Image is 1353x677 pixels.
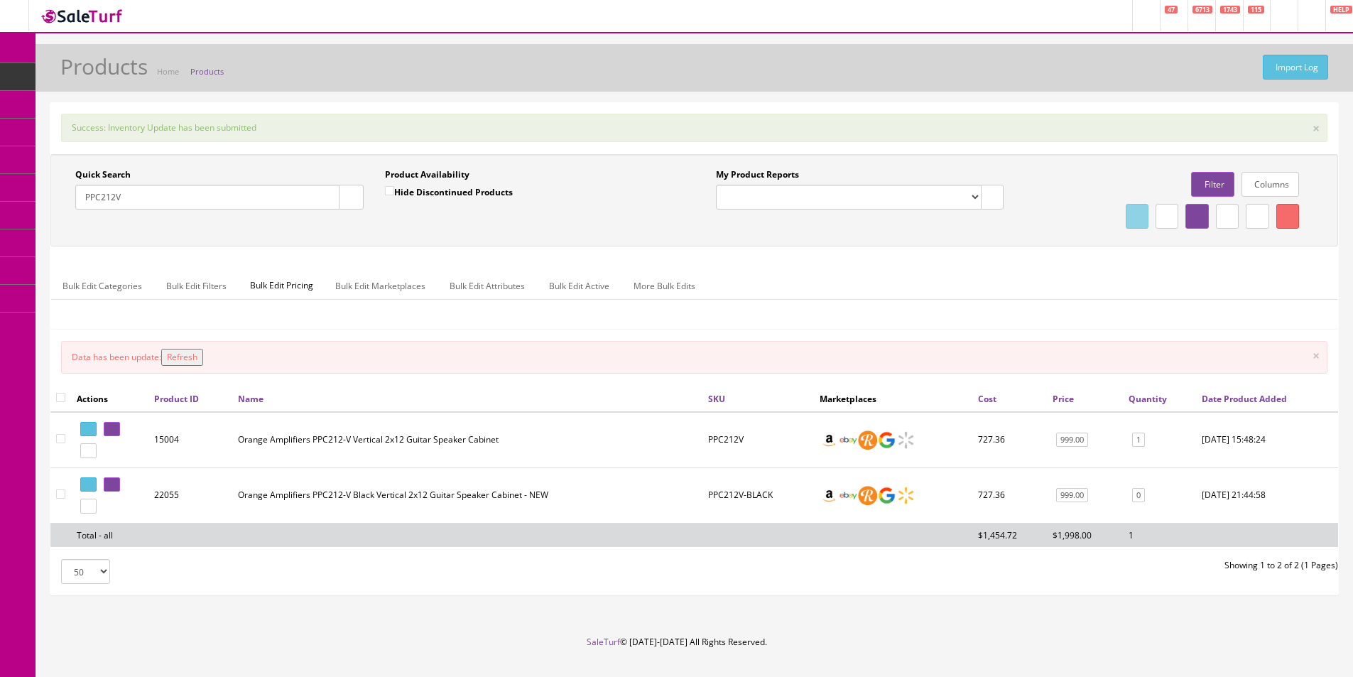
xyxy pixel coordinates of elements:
[1192,6,1212,13] span: 6713
[75,168,131,181] label: Quick Search
[155,272,238,300] a: Bulk Edit Filters
[71,523,148,547] td: Total - all
[877,430,896,450] img: google_shopping
[587,636,620,648] a: SaleTurf
[896,486,915,505] img: walmart
[972,412,1047,468] td: 727.36
[385,185,513,199] label: Hide Discontinued Products
[1263,55,1328,80] a: Import Log
[238,393,263,405] a: Name
[702,412,814,468] td: PPC212V
[1202,393,1287,405] a: Date Product Added
[708,393,725,405] a: SKU
[1129,393,1167,405] a: Quantity
[1313,121,1320,134] button: ×
[51,272,153,300] a: Bulk Edit Categories
[1123,523,1196,547] td: 1
[75,185,339,210] input: Search
[71,386,148,411] th: Actions
[161,349,203,366] button: Refresh
[695,559,1349,572] div: Showing 1 to 2 of 2 (1 Pages)
[1196,412,1338,468] td: 2018-03-10 15:48:24
[1248,6,1264,13] span: 115
[978,393,996,405] a: Cost
[972,523,1047,547] td: $1,454.72
[61,114,1327,142] div: Success: Inventory Update has been submitted
[232,467,702,523] td: Orange Amplifiers PPC212-V Black Vertical 2x12 Guitar Speaker Cabinet - NEW
[1313,349,1320,362] button: ×
[820,486,839,505] img: amazon
[1196,467,1338,523] td: 2020-01-28 21:44:58
[1165,6,1178,13] span: 47
[385,186,394,195] input: Hide Discontinued Products
[190,66,224,77] a: Products
[324,272,437,300] a: Bulk Edit Marketplaces
[896,430,915,450] img: walmart
[839,486,858,505] img: ebay
[232,412,702,468] td: Orange Amplifiers PPC212-V Vertical 2x12 Guitar Speaker Cabinet
[858,486,877,505] img: reverb
[877,486,896,505] img: google_shopping
[1132,433,1145,448] a: 1
[154,393,199,405] a: Product ID
[157,66,179,77] a: Home
[820,430,839,450] img: amazon
[1056,433,1088,448] a: 999.00
[40,6,125,26] img: SaleTurf
[1053,393,1074,405] a: Price
[60,55,148,78] h1: Products
[814,386,972,411] th: Marketplaces
[858,430,877,450] img: reverb
[1241,172,1299,197] a: Columns
[438,272,536,300] a: Bulk Edit Attributes
[702,467,814,523] td: PPC212V-BLACK
[148,412,232,468] td: 15004
[1047,523,1124,547] td: $1,998.00
[716,168,799,181] label: My Product Reports
[239,272,324,299] span: Bulk Edit Pricing
[385,168,469,181] label: Product Availability
[1056,488,1088,503] a: 999.00
[1191,172,1234,197] a: Filter
[622,272,707,300] a: More Bulk Edits
[1330,6,1352,13] span: HELP
[148,467,232,523] td: 22055
[839,430,858,450] img: ebay
[1220,6,1240,13] span: 1743
[61,341,1327,374] div: Data has been update:
[972,467,1047,523] td: 727.36
[1132,488,1145,503] a: 0
[538,272,621,300] a: Bulk Edit Active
